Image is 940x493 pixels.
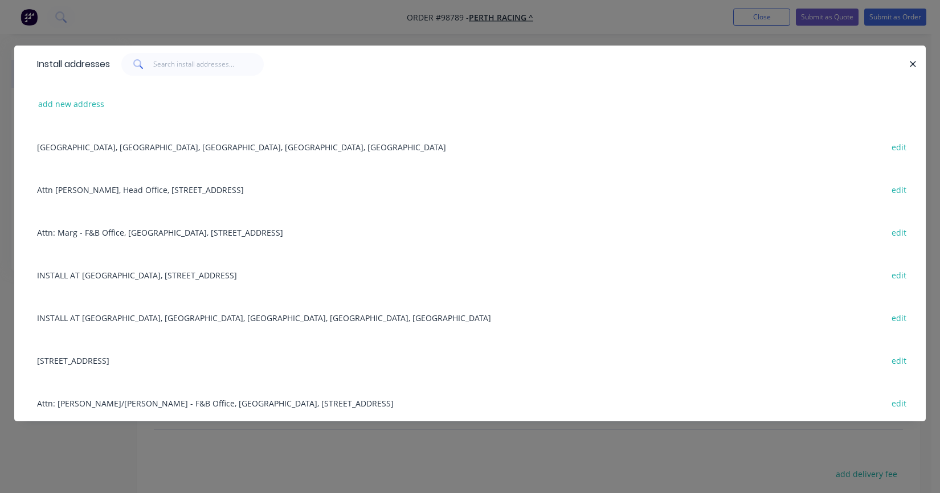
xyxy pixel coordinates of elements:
button: edit [885,267,912,282]
div: [GEOGRAPHIC_DATA], [GEOGRAPHIC_DATA], [GEOGRAPHIC_DATA], [GEOGRAPHIC_DATA], [GEOGRAPHIC_DATA] [31,125,909,168]
div: Attn: Marg - F&B Office, [GEOGRAPHIC_DATA], [STREET_ADDRESS] [31,211,909,253]
div: Install addresses [31,46,110,83]
button: edit [885,182,912,197]
button: edit [885,139,912,154]
div: Attn [PERSON_NAME], Head Office, [STREET_ADDRESS] [31,168,909,211]
input: Search install addresses... [153,53,264,76]
div: INSTALL AT [GEOGRAPHIC_DATA], [GEOGRAPHIC_DATA], [GEOGRAPHIC_DATA], [GEOGRAPHIC_DATA], [GEOGRAPHI... [31,296,909,339]
button: add new address [32,96,111,112]
div: Attn: [PERSON_NAME]/[PERSON_NAME] - F&B Office, [GEOGRAPHIC_DATA], [STREET_ADDRESS] [31,381,909,424]
button: edit [885,352,912,368]
div: [STREET_ADDRESS] [31,339,909,381]
button: edit [885,395,912,410]
button: edit [885,310,912,325]
button: edit [885,224,912,240]
div: INSTALL AT [GEOGRAPHIC_DATA], [STREET_ADDRESS] [31,253,909,296]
